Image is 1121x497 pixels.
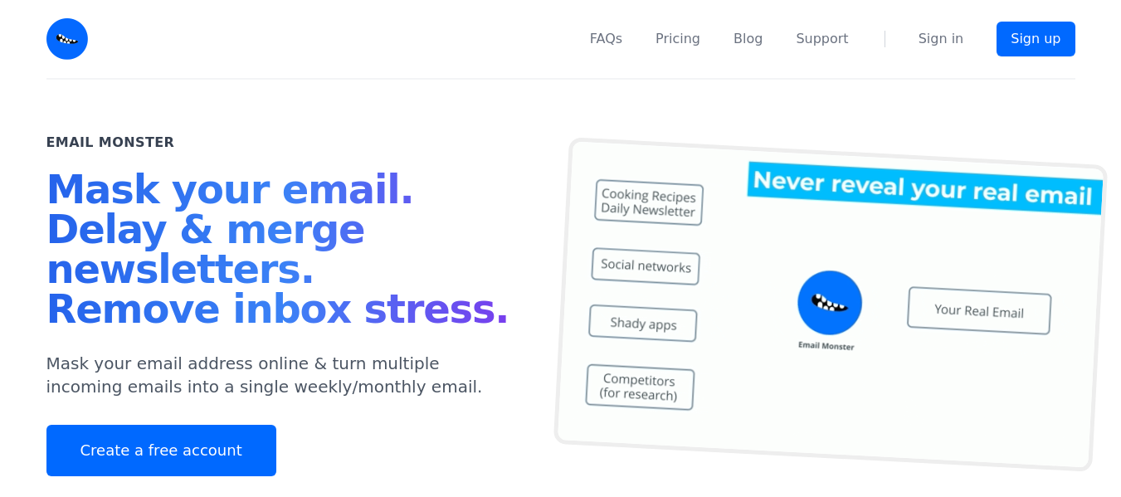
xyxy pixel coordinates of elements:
[46,352,521,398] p: Mask your email address online & turn multiple incoming emails into a single weekly/monthly email.
[46,425,276,476] a: Create a free account
[734,29,763,49] a: Blog
[919,29,964,49] a: Sign in
[46,169,521,335] h1: Mask your email. Delay & merge newsletters. Remove inbox stress.
[997,22,1075,56] a: Sign up
[656,29,700,49] a: Pricing
[590,29,622,49] a: FAQs
[553,137,1107,472] img: temp mail, free temporary mail, Temporary Email
[46,18,88,60] img: Email Monster
[796,29,848,49] a: Support
[46,133,175,153] h2: Email Monster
